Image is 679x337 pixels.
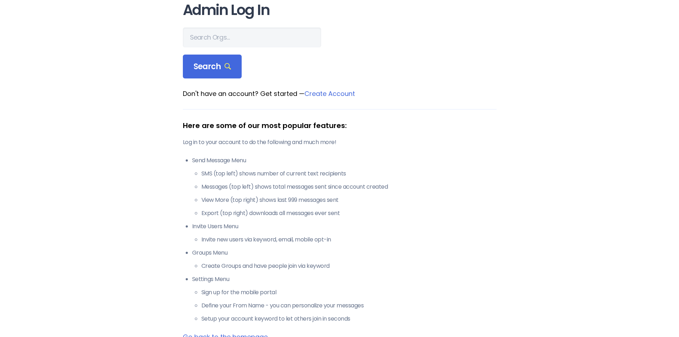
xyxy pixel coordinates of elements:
[304,89,355,98] a: Create Account
[192,222,497,244] li: Invite Users Menu
[201,235,497,244] li: Invite new users via keyword, email, mobile opt-in
[183,138,497,147] p: Log in to your account to do the following and much more!
[183,27,321,47] input: Search Orgs…
[201,183,497,191] li: Messages (top left) shows total messages sent since account created
[183,120,497,131] div: Here are some of our most popular features:
[192,249,497,270] li: Groups Menu
[201,209,497,218] li: Export (top right) downloads all messages ever sent
[194,62,231,72] span: Search
[201,196,497,204] li: View More (top right) shows last 999 messages sent
[201,301,497,310] li: Define your From Name - you can personalize your messages
[201,169,497,178] li: SMS (top left) shows number of current text recipients
[192,156,497,218] li: Send Message Menu
[192,275,497,323] li: Settings Menu
[201,315,497,323] li: Setup your account keyword to let others join in seconds
[183,55,242,79] div: Search
[201,288,497,297] li: Sign up for the mobile portal
[183,2,497,18] h1: Admin Log In
[201,262,497,270] li: Create Groups and have people join via keyword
